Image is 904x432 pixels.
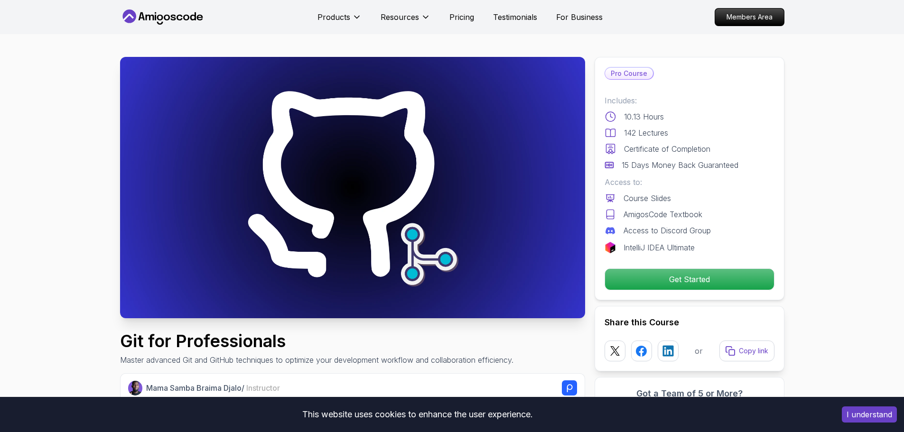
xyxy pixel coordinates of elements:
p: Includes: [605,95,774,106]
a: Pricing [449,11,474,23]
p: IntelliJ IDEA Ultimate [624,242,695,253]
p: 10.13 Hours [624,111,664,122]
p: 15 Days Money Back Guaranteed [622,159,738,171]
button: Products [317,11,362,30]
button: Get Started [605,268,774,290]
h3: Got a Team of 5 or More? [605,387,774,400]
p: Products [317,11,350,23]
p: 142 Lectures [624,127,668,138]
span: Instructor [246,383,280,393]
a: Testimonials [493,11,537,23]
p: AmigosCode Textbook [624,209,702,220]
p: Course Slides [624,193,671,204]
p: Master advanced Git and GitHub techniques to optimize your development workflow and collaboration... [120,354,513,366]
a: Members Area [715,8,784,26]
p: Access to Discord Group [624,225,711,236]
button: Resources [381,11,430,30]
h2: Share this Course [605,316,774,329]
div: This website uses cookies to enhance the user experience. [7,404,828,425]
p: Members Area [715,9,784,26]
img: Nelson Djalo [128,381,143,395]
button: Copy link [719,340,774,361]
h1: Git for Professionals [120,331,513,350]
a: For Business [556,11,603,23]
p: Pro Course [605,68,653,79]
p: Access to: [605,176,774,188]
img: jetbrains logo [605,242,616,253]
p: Certificate of Completion [624,143,710,155]
p: or [695,345,703,357]
p: Resources [381,11,419,23]
img: git-for-professionals_thumbnail [120,57,585,318]
button: Accept cookies [842,406,897,423]
p: Mama Samba Braima Djalo / [146,382,280,394]
p: Copy link [739,346,768,356]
